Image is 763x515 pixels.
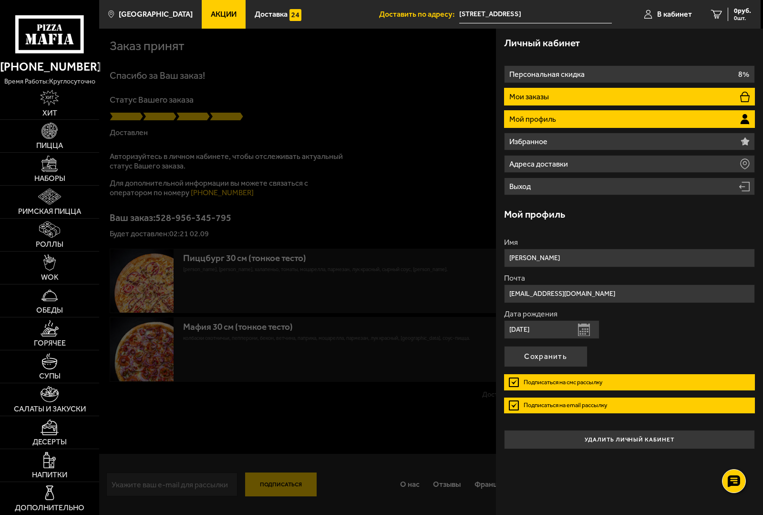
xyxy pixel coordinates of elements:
[504,310,755,318] label: Дата рождения
[18,208,81,215] span: Римская пицца
[504,430,755,449] button: удалить личный кабинет
[255,11,288,18] span: Доставка
[379,11,459,18] span: Доставить по адресу:
[36,241,63,248] span: Роллы
[504,374,755,390] label: Подписаться на смс рассылку
[578,324,590,336] button: Открыть календарь
[211,11,237,18] span: Акции
[36,306,63,314] span: Обеды
[509,160,570,168] p: Адреса доставки
[504,320,599,339] input: Ваша дата рождения
[509,138,549,146] p: Избранное
[34,339,66,347] span: Горячее
[36,142,63,149] span: Пицца
[119,11,193,18] span: [GEOGRAPHIC_DATA]
[734,15,751,21] span: 0 шт.
[504,249,755,267] input: Ваше имя
[504,38,580,48] h3: Личный кабинет
[34,175,65,182] span: Наборы
[509,71,587,78] p: Персональная скидка
[509,116,558,123] p: Мой профиль
[504,210,565,220] h3: Мой профиль
[504,274,755,282] label: Почта
[32,471,67,479] span: Напитки
[41,273,59,281] span: WOK
[738,71,749,78] p: 8%
[504,398,755,413] label: Подписаться на email рассылку
[39,372,61,380] span: Супы
[42,109,57,117] span: Хит
[459,6,612,23] input: Ваш адрес доставки
[289,9,301,21] img: 15daf4d41897b9f0e9f617042186c801.svg
[459,6,612,23] span: проспект Просвещения, 64к2
[14,405,86,413] span: Салаты и закуски
[15,504,84,512] span: Дополнительно
[504,239,755,246] label: Имя
[32,438,67,446] span: Десерты
[509,93,551,101] p: Мои заказы
[504,284,755,303] input: Ваш e-mail
[504,346,588,367] button: Сохранить
[657,11,692,18] span: В кабинет
[734,8,751,14] span: 0 руб.
[509,183,533,190] p: Выход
